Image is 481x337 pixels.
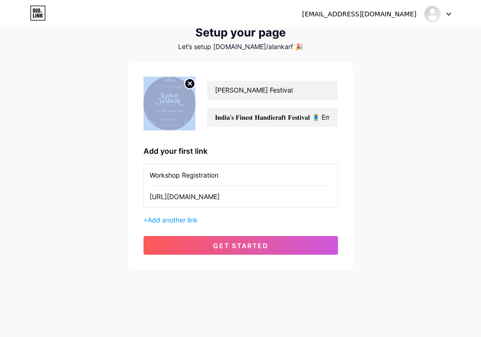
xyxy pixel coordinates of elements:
[207,108,337,127] input: bio
[207,81,337,100] input: Your name
[129,43,353,50] div: Let’s setup [DOMAIN_NAME]/alankarf 🎉
[150,165,332,186] input: Link name (My Instagram)
[148,216,198,224] span: Add another link
[144,77,196,130] img: profile pic
[144,145,338,157] div: Add your first link
[144,215,338,225] div: +
[302,9,416,19] div: [EMAIL_ADDRESS][DOMAIN_NAME]
[213,242,268,250] span: get started
[129,26,353,39] div: Setup your page
[424,5,441,23] img: Alankar Festival
[150,186,332,207] input: URL (https://instagram.com/yourname)
[144,236,338,255] button: get started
